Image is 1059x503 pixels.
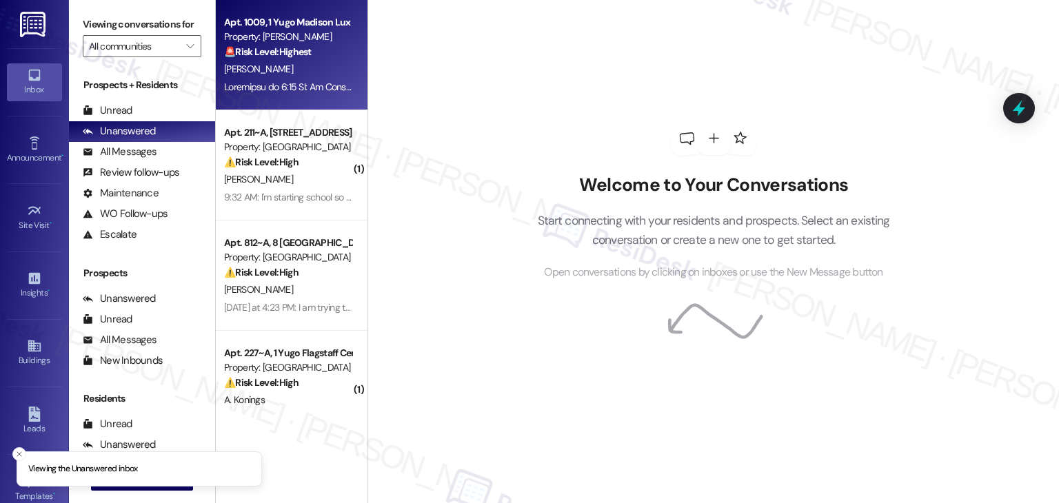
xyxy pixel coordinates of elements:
[53,489,55,499] span: •
[83,165,179,180] div: Review follow-ups
[83,145,157,159] div: All Messages
[7,402,62,440] a: Leads
[83,333,157,347] div: All Messages
[224,236,352,250] div: Apt. 812~A, 8 [GEOGRAPHIC_DATA]
[516,174,911,196] h2: Welcome to Your Conversations
[7,63,62,101] a: Inbox
[224,156,299,168] strong: ⚠️ Risk Level: High
[224,393,265,406] span: A. Konings
[83,438,156,452] div: Unanswered
[224,140,352,154] div: Property: [GEOGRAPHIC_DATA]
[69,266,215,280] div: Prospects
[224,250,352,265] div: Property: [GEOGRAPHIC_DATA]
[224,63,293,75] span: [PERSON_NAME]
[224,30,352,44] div: Property: [PERSON_NAME]
[224,266,299,278] strong: ⚠️ Risk Level: High
[7,334,62,371] a: Buildings
[83,417,132,431] div: Unread
[83,353,163,368] div: New Inbounds
[544,264,882,281] span: Open conversations by clicking on inboxes or use the New Message button
[7,199,62,236] a: Site Visit •
[7,267,62,304] a: Insights •
[69,391,215,406] div: Residents
[83,312,132,327] div: Unread
[20,12,48,37] img: ResiDesk Logo
[69,78,215,92] div: Prospects + Residents
[48,286,50,296] span: •
[224,301,582,314] div: [DATE] at 4:23 PM: I am trying to get ahold of an office member for charges in my account
[89,35,179,57] input: All communities
[12,447,26,461] button: Close toast
[224,173,293,185] span: [PERSON_NAME]
[186,41,194,52] i: 
[83,124,156,138] div: Unanswered
[224,283,293,296] span: [PERSON_NAME]
[83,227,137,242] div: Escalate
[61,151,63,161] span: •
[28,463,138,475] p: Viewing the Unanswered inbox
[224,15,352,30] div: Apt. 1009, 1 Yugo Madison Lux
[224,360,352,375] div: Property: [GEOGRAPHIC_DATA]
[83,291,156,306] div: Unanswered
[224,125,352,140] div: Apt. 211~A, [STREET_ADDRESS]
[83,14,201,35] label: Viewing conversations for
[83,186,159,201] div: Maintenance
[224,45,312,58] strong: 🚨 Risk Level: Highest
[224,376,299,389] strong: ⚠️ Risk Level: High
[50,218,52,228] span: •
[83,103,132,118] div: Unread
[224,346,352,360] div: Apt. 227~A, 1 Yugo Flagstaff Central
[516,211,911,250] p: Start connecting with your residents and prospects. Select an existing conversation or create a n...
[83,207,168,221] div: WO Follow-ups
